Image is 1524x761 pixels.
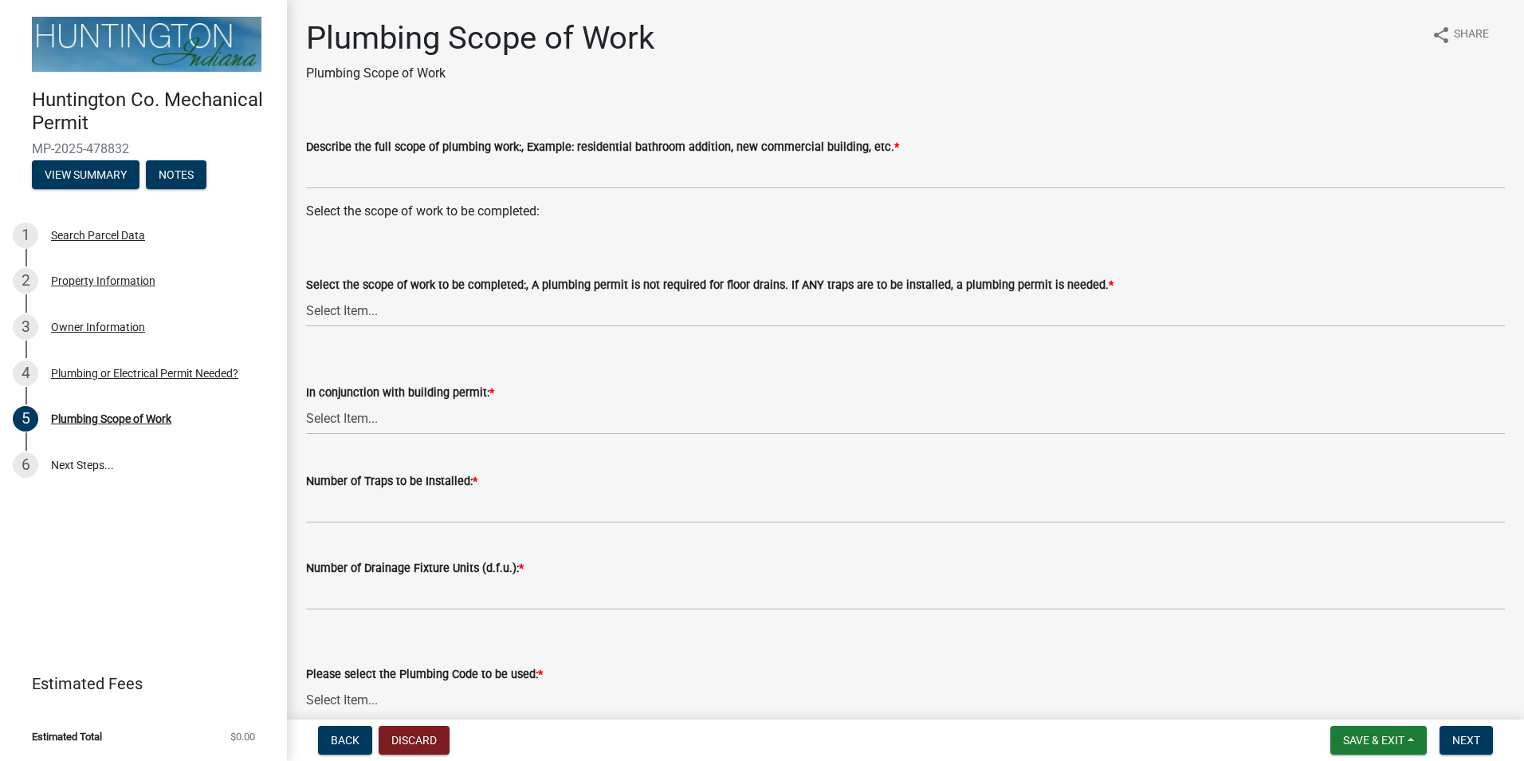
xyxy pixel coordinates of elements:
[306,388,494,399] label: In conjunction with building permit:
[1419,19,1502,50] button: shareShare
[306,202,1505,221] div: Select the scope of work to be completed:
[306,142,899,153] label: Describe the full scope of plumbing work:, Example: residential bathroom addition, new commercial...
[379,726,450,755] button: Discard
[32,169,139,182] wm-modal-confirm: Summary
[13,361,38,386] div: 4
[13,406,38,432] div: 5
[1343,734,1404,747] span: Save & Exit
[306,476,477,487] label: Number of Traps to be Installed:
[51,230,145,241] div: Search Parcel Data
[13,452,38,478] div: 6
[13,268,38,294] div: 2
[306,64,654,83] p: Plumbing Scope of Work
[13,314,38,340] div: 3
[51,275,155,286] div: Property Information
[331,734,359,747] span: Back
[32,17,261,72] img: Huntington County, Indiana
[146,160,206,189] button: Notes
[1440,726,1493,755] button: Next
[32,141,255,156] span: MP-2025-478832
[1452,734,1480,747] span: Next
[13,668,261,700] a: Estimated Fees
[306,280,1114,291] label: Select the scope of work to be completed:, A plumbing permit is not required for floor drains. If...
[318,726,372,755] button: Back
[306,19,654,57] h1: Plumbing Scope of Work
[1432,26,1451,45] i: share
[146,169,206,182] wm-modal-confirm: Notes
[51,321,145,333] div: Owner Information
[1330,726,1427,755] button: Save & Exit
[306,563,524,574] label: Number of Drainage Fixture Units (d.f.u.):
[32,160,139,189] button: View Summary
[1454,26,1489,45] span: Share
[51,413,171,424] div: Plumbing Scope of Work
[32,731,102,742] span: Estimated Total
[32,89,274,135] h4: Huntington Co. Mechanical Permit
[51,368,238,379] div: Plumbing or Electrical Permit Needed?
[306,669,543,680] label: Please select the Plumbing Code to be used:
[230,731,255,742] span: $0.00
[13,223,38,248] div: 1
